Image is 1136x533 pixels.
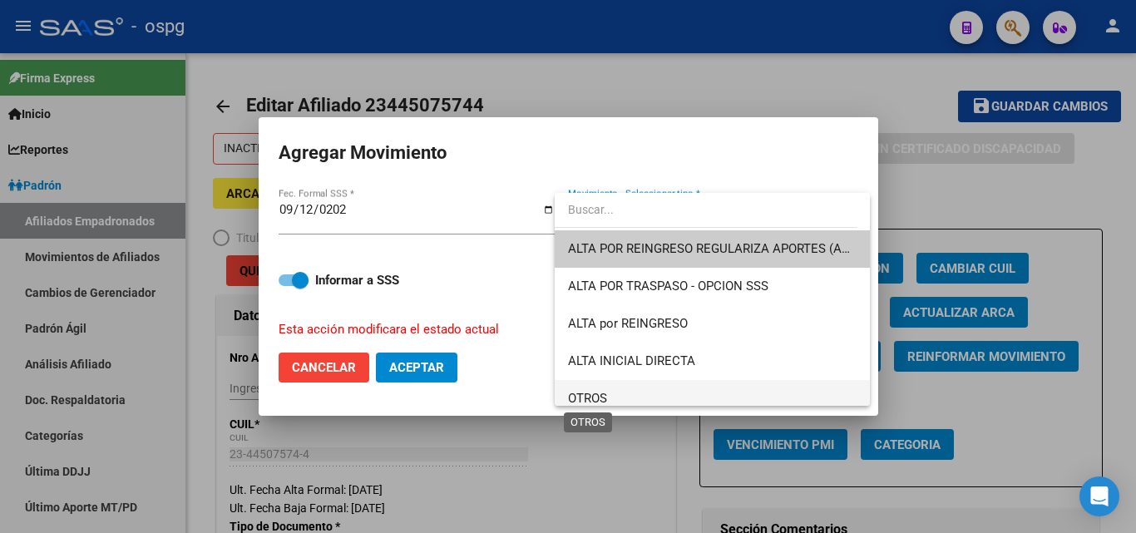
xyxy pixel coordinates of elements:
[1079,476,1119,516] div: Open Intercom Messenger
[568,316,688,331] span: ALTA por REINGRESO
[568,353,695,368] span: ALTA INICIAL DIRECTA
[568,279,768,294] span: ALTA POR TRASPASO - OPCION SSS
[555,192,857,227] input: dropdown search
[568,241,863,256] span: ALTA POR REINGRESO REGULARIZA APORTES (AFIP)
[568,391,607,406] span: OTROS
